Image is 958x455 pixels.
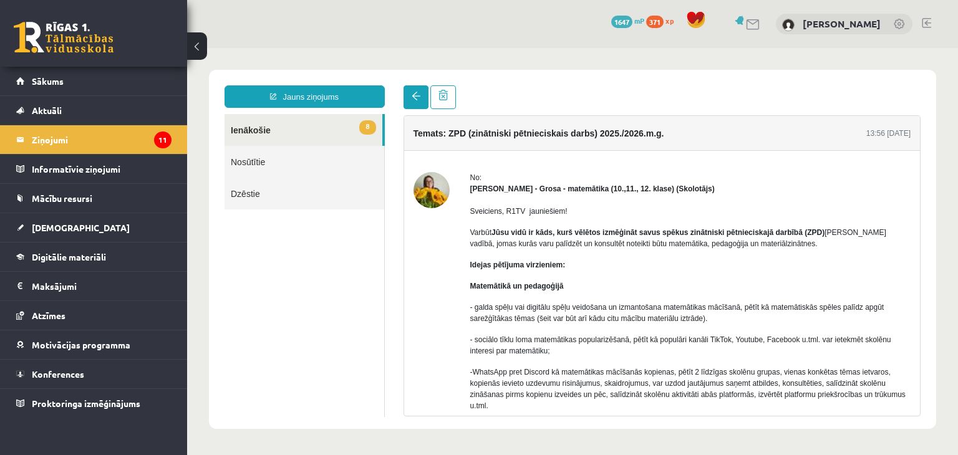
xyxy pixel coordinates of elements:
a: Konferences [16,360,172,388]
p: Sveiciens, R1TV jauniešiem! [283,158,724,169]
a: Dzēstie [37,130,197,161]
a: 371 xp [646,16,680,26]
a: Jauns ziņojums [37,37,198,60]
a: Aktuāli [16,96,172,125]
span: Proktoringa izmēģinājums [32,398,140,409]
span: Aktuāli [32,105,62,116]
div: 13:56 [DATE] [679,80,723,91]
strong: [PERSON_NAME] - Grosa - matemātika (10.,11., 12. klase) (Skolotājs) [283,136,528,145]
a: Maksājumi [16,272,172,300]
p: - galda spēļu vai digitālu spēļu veidošana un izmantošana matemātikas mācīšanā, pētīt kā matemāti... [283,254,724,276]
a: Atzīmes [16,301,172,330]
h4: Temats: ZPD (zinātniski pētnieciskais darbs) 2025./2026.m.g. [226,80,477,90]
a: [DEMOGRAPHIC_DATA] [16,213,172,242]
span: Sākums [32,75,64,87]
a: Nosūtītie [37,98,197,130]
a: Mācību resursi [16,184,172,213]
i: 11 [154,132,172,148]
img: Daniela Ļubomirska [782,19,795,31]
a: 1647 mP [611,16,644,26]
p: - sociālo tīklu loma matemātikas popularizēšanā, pētīt kā populāri kanāli TikTok, Youtube, Facebo... [283,286,724,309]
strong: Idejas pētījuma virzieniem: [283,213,379,221]
span: Konferences [32,368,84,380]
legend: Maksājumi [32,272,172,300]
a: Proktoringa izmēģinājums [16,389,172,418]
a: Informatīvie ziņojumi [16,155,172,183]
span: Motivācijas programma [32,339,130,350]
strong: Matemātikā un pedagoģijā [283,234,377,242]
span: 1647 [611,16,632,28]
span: mP [634,16,644,26]
span: xp [665,16,674,26]
span: Digitālie materiāli [32,251,106,262]
a: Motivācijas programma [16,330,172,359]
span: [DEMOGRAPHIC_DATA] [32,222,130,233]
span: Mācību resursi [32,193,92,204]
strong: Jūsu vidū ir kāds, kurš vēlētos izmēģināt savus spēkus zinātniski pētnieciskajā darbībā (ZPD) [304,180,637,189]
span: 371 [646,16,664,28]
p: -WhatsApp pret Discord kā matemātikas mācīšanās kopienas, pētīt 2 līdzīgas skolēnu grupas, vienas... [283,318,724,363]
a: Sākums [16,67,172,95]
span: 8 [172,72,188,87]
a: Digitālie materiāli [16,242,172,271]
a: Ziņojumi11 [16,125,172,154]
img: Laima Tukāne - Grosa - matemātika (10.,11., 12. klase) [226,124,263,160]
a: Rīgas 1. Tālmācības vidusskola [14,22,114,53]
p: Varbūt [PERSON_NAME] vadībā, jomas kurās varu palīdzēt un konsultēt noteikti būtu matemātika, ped... [283,179,724,201]
legend: Ziņojumi [32,125,172,154]
div: No: [283,124,724,135]
span: Atzīmes [32,310,65,321]
a: 8Ienākošie [37,66,195,98]
legend: Informatīvie ziņojumi [32,155,172,183]
a: [PERSON_NAME] [803,17,881,30]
